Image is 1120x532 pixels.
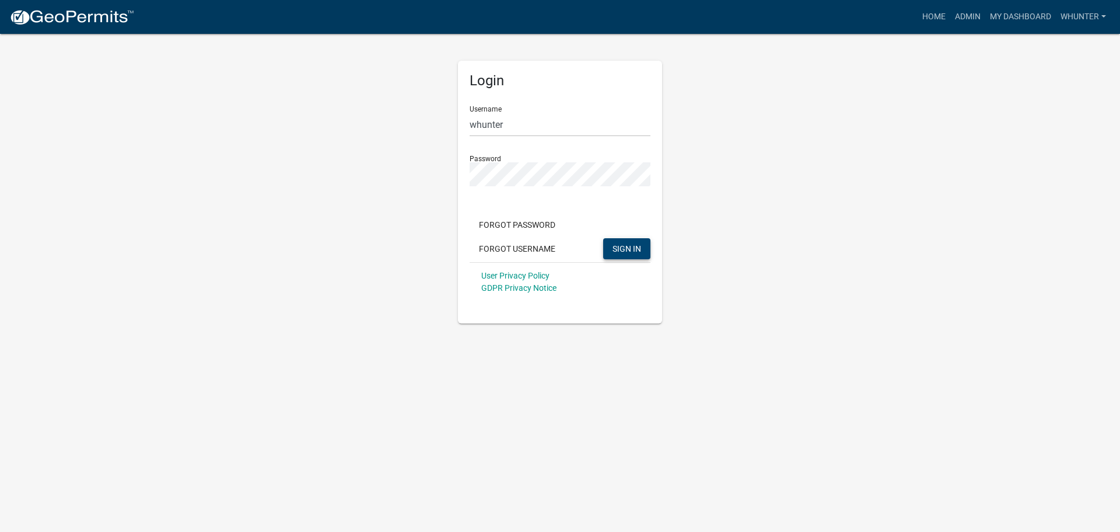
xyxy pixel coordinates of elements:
a: whunter [1056,6,1111,28]
a: Home [918,6,950,28]
h5: Login [470,72,650,89]
a: Admin [950,6,985,28]
span: SIGN IN [612,244,641,253]
a: GDPR Privacy Notice [481,283,556,293]
button: Forgot Password [470,214,565,235]
a: User Privacy Policy [481,271,549,280]
button: SIGN IN [603,238,650,259]
a: My Dashboard [985,6,1056,28]
button: Forgot Username [470,238,565,259]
